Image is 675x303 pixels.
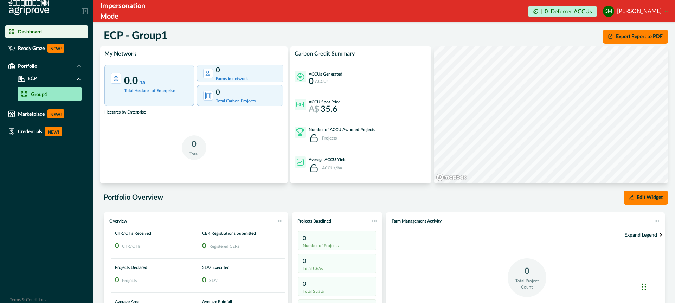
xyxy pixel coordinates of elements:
[295,127,306,138] div: Number of ACCU Awarded Projects icon
[321,105,337,114] p: 35.6
[192,138,197,151] p: 0
[624,191,668,205] button: Edit Widget
[216,65,279,76] p: 0
[5,124,88,139] a: CredentialsNEW!
[295,51,355,57] p: Carbon Credit Summary
[138,79,145,85] span: ha
[47,44,64,53] p: NEW!
[309,77,314,86] p: 0
[551,9,592,14] p: Deferred ACCUs
[603,30,668,44] button: Export Report to PDF
[189,151,199,157] p: Total
[392,218,442,224] p: Farm Management Activity
[322,136,337,140] p: Projects
[434,46,668,183] canvas: Map
[642,276,646,297] div: Drag
[545,9,548,14] p: 0
[297,218,331,224] p: Projects Baselined
[10,298,46,302] a: Terms & Conditions
[18,29,42,34] p: Dashboard
[216,87,279,98] p: 0
[202,241,206,251] p: 0
[436,173,467,181] a: Mapbox logo
[124,77,187,85] p: 0.0
[100,1,162,22] div: Impersonation Mode
[5,25,88,38] a: Dashboard
[202,275,206,285] p: 0
[309,105,319,114] p: A$
[47,109,64,118] p: NEW!
[104,192,163,203] p: Portfolio Overview
[115,241,119,251] p: 0
[309,99,340,105] p: ACCU Spot Price
[122,277,137,284] p: Projects
[309,127,375,133] p: Number of ACCU Awarded Projects
[322,166,342,170] p: ACCUs/ha
[216,98,279,104] p: Total Carbon Projects
[209,277,218,284] p: SLAs
[18,111,45,117] p: Marketplace
[309,71,342,77] p: ACCUs Generated
[303,265,372,272] p: Total CEAs
[31,91,47,98] p: Group1
[5,41,88,56] a: Ready GrazeNEW!
[124,88,187,94] p: Total Hectares of Enterprise
[209,243,239,250] p: Registered CERs
[115,275,119,285] p: 0
[295,71,306,82] div: ACCUs Generated icon
[115,264,193,271] p: Projects Declared
[603,3,668,20] button: steve le moenic[PERSON_NAME]
[216,76,279,82] p: Farms in network
[624,230,660,239] span: Expand Legend
[303,243,372,249] p: Number of Projects
[5,107,88,121] a: MarketplaceNEW!
[202,230,281,237] p: CER Registrations Submitted
[104,109,283,115] p: Hectares by Enterprise
[309,156,347,163] p: Average ACCU Yield
[303,280,372,288] p: 0
[18,129,42,134] p: Credentials
[115,230,193,237] p: CTR/CTIs Received
[303,234,372,243] p: 0
[640,269,675,303] iframe: Chat Widget
[109,218,127,224] p: Overview
[104,30,167,42] h5: ECP - Group1
[122,243,140,250] p: CTR/CTIs
[18,87,82,101] a: Group1
[202,264,281,271] p: SLAs Executed
[18,45,45,51] p: Ready Graze
[25,75,37,83] p: ECP
[18,63,37,69] p: Portfolio
[295,156,306,168] div: Average ACCU Yield icon
[104,51,136,57] p: My Network
[303,257,372,265] p: 0
[315,79,328,84] p: ACCUs
[295,99,306,110] div: ACCU Spot Price icon
[45,127,62,136] p: NEW!
[303,288,372,295] p: Total Strata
